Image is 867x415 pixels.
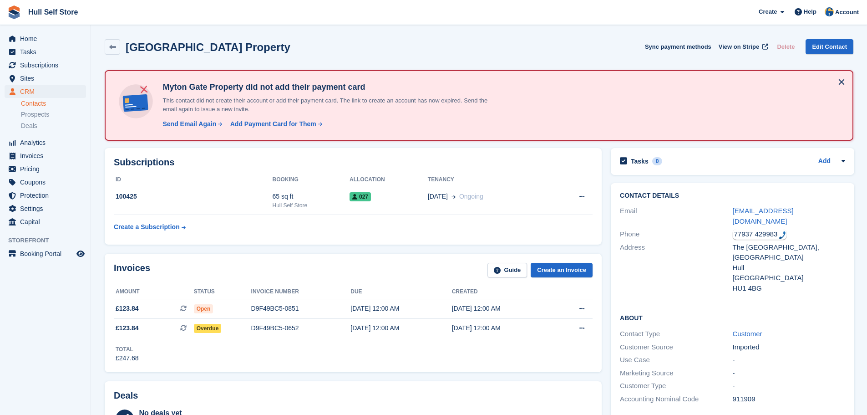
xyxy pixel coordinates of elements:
[116,345,139,354] div: Total
[272,173,349,187] th: Booking
[116,304,139,313] span: £123.84
[159,82,500,92] h4: Myton Gate Property did not add their payment card
[75,248,86,259] a: Preview store
[20,136,75,149] span: Analytics
[620,355,732,365] div: Use Case
[733,283,845,294] div: HU1 4BG
[428,173,551,187] th: Tenancy
[20,189,75,202] span: Protection
[631,157,649,165] h2: Tasks
[459,193,483,200] span: Ongoing
[251,285,351,299] th: Invoice number
[114,173,272,187] th: ID
[20,202,75,215] span: Settings
[806,39,853,54] a: Edit Contact
[159,96,500,114] p: This contact did not create their account or add their payment card. The link to create an accoun...
[733,381,845,391] div: -
[20,72,75,85] span: Sites
[620,368,732,379] div: Marketing Source
[620,381,732,391] div: Customer Type
[5,149,86,162] a: menu
[5,32,86,45] a: menu
[759,7,777,16] span: Create
[5,72,86,85] a: menu
[21,110,86,119] a: Prospects
[733,394,845,405] div: 911909
[779,231,786,239] img: hfpfyWBK5wQHBAGPgDf9c6qAYOxxMAAAAASUVORK5CYII=
[5,46,86,58] a: menu
[21,99,86,108] a: Contacts
[733,355,845,365] div: -
[20,59,75,72] span: Subscriptions
[5,176,86,189] a: menu
[20,163,75,175] span: Pricing
[531,263,593,278] a: Create an Invoice
[620,394,732,405] div: Accounting Nominal Code
[21,122,37,130] span: Deals
[733,342,845,353] div: Imported
[5,85,86,98] a: menu
[251,323,351,333] div: D9F49BC5-0652
[452,304,553,313] div: [DATE] 12:00 AM
[20,85,75,98] span: CRM
[20,149,75,162] span: Invoices
[5,163,86,175] a: menu
[21,110,49,119] span: Prospects
[733,229,787,240] div: Call: 77937 429983
[272,192,349,201] div: 65 sq ft
[114,390,138,401] h2: Deals
[230,119,316,129] div: Add Payment Card for Them
[7,5,21,19] img: stora-icon-8386f47178a22dfd0bd8f6a31ec36ba5ce8667c1dd55bd0f319d3a0aa187defe.svg
[350,192,371,201] span: 027
[5,247,86,260] a: menu
[350,323,451,333] div: [DATE] 12:00 AM
[114,222,180,232] div: Create a Subscription
[114,285,194,299] th: Amount
[733,242,845,263] div: The [GEOGRAPHIC_DATA], [GEOGRAPHIC_DATA]
[272,201,349,210] div: Hull Self Store
[620,313,845,322] h2: About
[620,329,732,339] div: Contact Type
[162,119,216,129] div: Send Email Again
[620,342,732,353] div: Customer Source
[117,82,155,121] img: no-card-linked-e7822e413c904bf8b177c4d89f31251c4716f9871600ec3ca5bfc59e148c83f4.svg
[825,7,834,16] img: Hull Self Store
[5,189,86,202] a: menu
[194,324,222,333] span: Overdue
[350,285,451,299] th: Due
[719,42,759,51] span: View on Stripe
[5,136,86,149] a: menu
[733,330,762,338] a: Customer
[8,236,91,245] span: Storefront
[350,304,451,313] div: [DATE] 12:00 AM
[114,263,150,278] h2: Invoices
[194,304,213,313] span: Open
[5,215,86,228] a: menu
[116,323,139,333] span: £123.84
[773,39,798,54] button: Delete
[350,173,428,187] th: Allocation
[114,157,593,168] h2: Subscriptions
[487,263,527,278] a: Guide
[5,59,86,72] a: menu
[620,206,732,226] div: Email
[20,46,75,58] span: Tasks
[20,247,75,260] span: Booking Portal
[21,121,86,131] a: Deals
[733,273,845,283] div: [GEOGRAPHIC_DATA]
[5,202,86,215] a: menu
[227,119,323,129] a: Add Payment Card for Them
[194,285,251,299] th: Status
[116,354,139,363] div: £247.68
[715,39,770,54] a: View on Stripe
[652,157,663,165] div: 0
[20,176,75,189] span: Coupons
[452,323,553,333] div: [DATE] 12:00 AM
[20,215,75,228] span: Capital
[645,39,711,54] button: Sync payment methods
[818,156,831,167] a: Add
[114,192,272,201] div: 100425
[114,219,186,236] a: Create a Subscription
[620,242,732,294] div: Address
[620,229,732,240] div: Phone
